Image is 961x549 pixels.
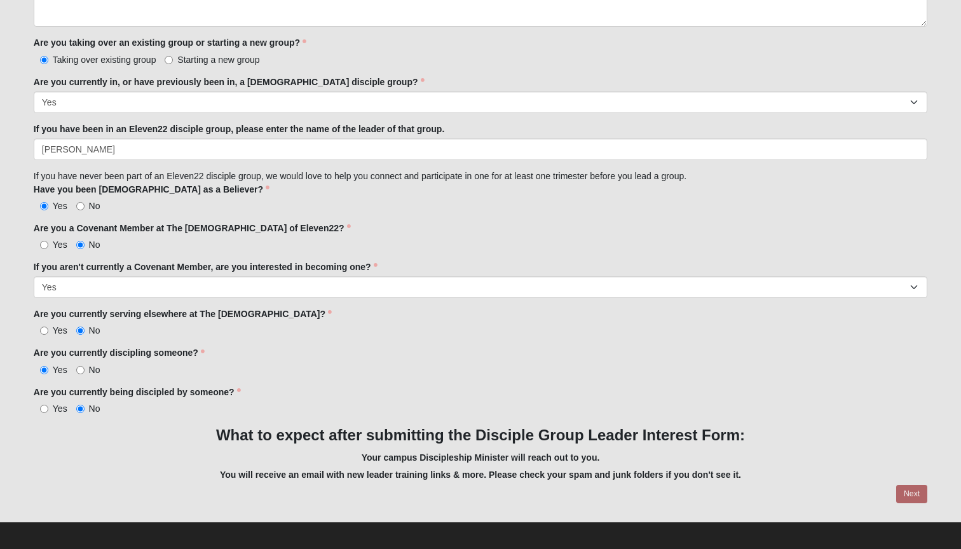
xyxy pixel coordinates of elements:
span: No [89,201,100,211]
span: No [89,240,100,250]
span: Yes [53,365,67,375]
label: Are you currently in, or have previously been in, a [DEMOGRAPHIC_DATA] disciple group? [34,76,425,88]
span: Yes [53,325,67,335]
span: No [89,325,100,335]
label: Have you been [DEMOGRAPHIC_DATA] as a Believer? [34,183,269,196]
input: Yes [40,202,48,210]
h3: What to expect after submitting the Disciple Group Leader Interest Form: [34,426,927,445]
h5: You will receive an email with new leader training links & more. Please check your spam and junk ... [34,470,927,480]
span: Starting a new group [177,55,259,65]
input: Taking over existing group [40,56,48,64]
h5: Your campus Discipleship Minister will reach out to you. [34,452,927,463]
span: No [89,403,100,414]
input: Starting a new group [165,56,173,64]
input: Yes [40,327,48,335]
input: No [76,202,85,210]
input: Yes [40,366,48,374]
span: Yes [53,240,67,250]
label: Are you currently discipling someone? [34,346,205,359]
input: No [76,327,85,335]
input: Yes [40,405,48,413]
span: Yes [53,403,67,414]
label: If you have been in an Eleven22 disciple group, please enter the name of the leader of that group. [34,123,444,135]
label: Are you taking over an existing group or starting a new group? [34,36,306,49]
input: No [76,241,85,249]
span: Taking over existing group [53,55,156,65]
label: Are you currently serving elsewhere at The [DEMOGRAPHIC_DATA]? [34,308,332,320]
input: Yes [40,241,48,249]
label: Are you currently being discipled by someone? [34,386,241,398]
input: No [76,366,85,374]
label: Are you a Covenant Member at The [DEMOGRAPHIC_DATA] of Eleven22? [34,222,351,234]
label: If you aren't currently a Covenant Member, are you interested in becoming one? [34,261,378,273]
input: No [76,405,85,413]
span: No [89,365,100,375]
span: Yes [53,201,67,211]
